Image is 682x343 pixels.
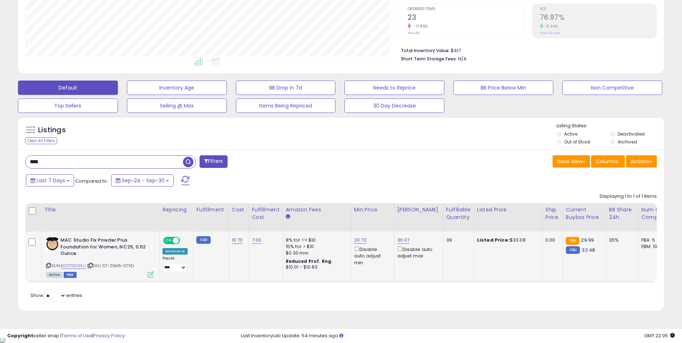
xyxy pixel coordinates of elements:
[562,81,662,95] button: Non Competitive
[609,206,635,221] div: BB Share 24h.
[545,206,560,221] div: Ship Price
[591,155,625,168] button: Columns
[354,206,391,214] div: Min Price
[7,332,33,339] strong: Copyright
[286,206,348,214] div: Amazon Fees
[582,247,595,253] span: 32.48
[401,46,651,54] li: $417
[200,155,228,168] button: Filters
[354,245,389,266] div: Disable auto adjust min
[557,123,664,129] p: Listing States:
[286,237,345,243] div: 8% for <= $10
[641,243,665,250] div: FBM: 10
[38,125,66,135] h5: Listings
[18,99,118,113] button: Top Sellers
[286,264,345,270] div: $10.01 - $10.83
[543,24,558,29] small: 10.84%
[408,31,419,35] small: Prev: 28
[93,332,125,339] a: Privacy Policy
[46,237,59,251] img: 41Y7zRVn+FS._SL40_.jpg
[540,31,560,35] small: Prev: 69.44%
[446,206,471,221] div: Fulfillable Quantity
[397,245,438,259] div: Disable auto adjust max
[196,206,225,214] div: Fulfillment
[641,206,668,221] div: Num of Comp.
[458,55,467,62] span: N/A
[411,24,428,29] small: -17.86%
[196,236,210,244] small: FBM
[286,214,290,220] small: Amazon Fees.
[37,177,65,184] span: Last 7 Days
[600,193,657,200] div: Displaying 1 to 1 of 1 items
[618,139,637,145] label: Archived
[64,272,77,278] span: FBM
[581,237,594,243] span: 29.99
[127,99,227,113] button: Selling @ Max
[236,99,336,113] button: Items Being Repriced
[286,258,333,264] b: Reduced Prof. Rng.
[163,256,188,272] div: Preset:
[540,7,656,11] span: ROI
[566,246,580,254] small: FBM
[122,177,165,184] span: Sep-24 - Sep-30
[61,332,92,339] a: Terms of Use
[127,81,227,95] button: Inventory Age
[453,81,553,95] button: BB Price Below Min
[252,206,280,221] div: Fulfillment Cost
[7,333,125,339] div: seller snap | |
[46,272,63,278] span: All listings currently available for purchase on Amazon
[252,237,262,244] a: 7.00
[61,263,86,269] a: B001T9D35U
[26,174,74,187] button: Last 7 Days
[164,238,173,244] span: ON
[644,332,675,339] span: 2025-10-9 22:05 GMT
[397,237,410,244] a: 36.07
[408,7,524,11] span: Ordered Items
[596,158,618,165] span: Columns
[44,206,156,214] div: Title
[232,206,246,214] div: Cost
[618,131,645,137] label: Deactivated
[401,56,457,62] b: Short Term Storage Fees:
[609,237,633,243] div: 35%
[540,13,656,23] h2: 76.97%
[286,250,345,256] div: $0.30 min
[163,206,190,214] div: Repricing
[477,237,537,243] div: $33.08
[626,155,657,168] button: Actions
[232,237,243,244] a: 10.70
[179,238,191,244] span: OFF
[18,81,118,95] button: Default
[344,99,444,113] button: 30 Day Decrease
[25,137,57,144] div: Clear All Filters
[60,237,148,259] b: MAC Studio Fix Powder Plus Foundation for Women, NC25, 0.52 Ounce
[236,81,336,95] button: BB Drop in 7d
[564,139,590,145] label: Out of Stock
[241,333,675,339] div: Last InventoryLab Update: 54 minutes ago.
[354,237,367,244] a: 30.72
[566,237,579,245] small: FBA
[477,237,510,243] b: Listed Price:
[401,47,450,54] b: Total Inventory Value:
[163,248,188,255] div: Amazon AI
[477,206,539,214] div: Listed Price
[641,237,665,243] div: FBA: 5
[31,292,82,299] span: Show: entries
[46,237,154,277] div: ASIN:
[566,206,603,221] div: Current Buybox Price
[111,174,174,187] button: Sep-24 - Sep-30
[564,131,577,137] label: Active
[553,155,590,168] button: Save View
[545,237,557,243] div: 0.00
[446,237,468,243] div: 39
[397,206,440,214] div: [PERSON_NAME]
[286,243,345,250] div: 15% for > $10
[87,263,134,269] span: | SKU: CT-ZGM5-G7XD
[408,13,524,23] h2: 23
[344,81,444,95] button: Needs to Reprice
[75,178,108,184] span: Compared to:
